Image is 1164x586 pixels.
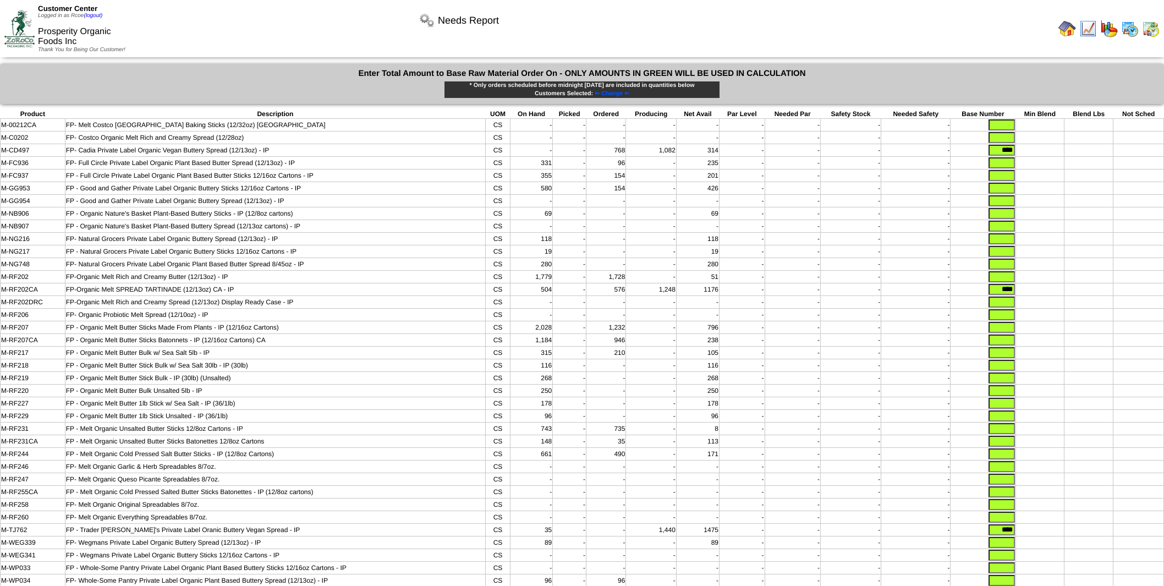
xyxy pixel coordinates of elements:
td: 580 [510,182,552,195]
td: CS [486,347,510,359]
td: CS [486,119,510,132]
td: - [510,220,552,233]
td: - [626,182,676,195]
td: - [820,258,881,271]
td: FP- Full Circle Private Label Organic Plant Based Butter Spread (12/13oz) - IP [65,157,485,169]
td: - [720,359,765,372]
td: CS [486,132,510,144]
td: M-NG216 [1,233,65,245]
td: - [510,119,552,132]
th: Net Avail [676,109,719,119]
td: - [626,372,676,385]
td: - [720,119,765,132]
td: 118 [510,233,552,245]
td: M-RF218 [1,359,65,372]
td: - [626,245,676,258]
td: - [626,321,676,334]
td: - [881,169,951,182]
td: CS [486,245,510,258]
td: - [881,144,951,157]
td: CS [486,283,510,296]
td: M-NB907 [1,220,65,233]
td: 250 [510,385,552,397]
td: - [553,207,586,220]
td: FP - Natural Grocers Private Label Organic Buttery Sticks 12/16oz Cartons - IP [65,245,485,258]
td: - [553,157,586,169]
td: - [820,372,881,385]
td: M-CD497 [1,144,65,157]
td: 576 [586,283,626,296]
td: - [676,296,719,309]
td: - [820,296,881,309]
td: M-GG953 [1,182,65,195]
td: - [720,296,765,309]
td: - [553,258,586,271]
td: M-RF217 [1,347,65,359]
td: CS [486,157,510,169]
td: CS [486,207,510,220]
td: - [626,359,676,372]
td: - [586,309,626,321]
td: M-C0202 [1,132,65,144]
td: - [553,195,586,207]
td: CS [486,397,510,410]
td: 1,184 [510,334,552,347]
td: - [510,132,552,144]
td: - [553,119,586,132]
th: Needed Safety [881,109,951,119]
td: CS [486,195,510,207]
td: - [553,347,586,359]
td: - [881,347,951,359]
td: CS [486,359,510,372]
td: - [720,334,765,347]
td: CS [486,321,510,334]
td: - [765,144,820,157]
td: - [626,258,676,271]
td: - [626,132,676,144]
td: - [626,385,676,397]
td: - [765,309,820,321]
td: - [765,195,820,207]
td: CS [486,372,510,385]
td: - [553,245,586,258]
td: - [820,283,881,296]
td: - [720,195,765,207]
td: - [720,144,765,157]
td: - [765,182,820,195]
th: Product [1,109,65,119]
td: - [881,309,951,321]
td: 504 [510,283,552,296]
td: - [553,271,586,283]
td: - [881,372,951,385]
th: Base Number [951,109,1015,119]
td: - [626,334,676,347]
td: M-RF202 [1,271,65,283]
td: - [553,283,586,296]
td: 315 [510,347,552,359]
th: Safety Stock [820,109,881,119]
td: - [586,245,626,258]
td: 19 [510,245,552,258]
td: - [510,309,552,321]
td: 280 [510,258,552,271]
td: 105 [676,347,719,359]
td: 796 [676,321,719,334]
td: - [676,309,719,321]
th: Par Level [720,109,765,119]
td: CS [486,334,510,347]
td: 19 [676,245,719,258]
td: - [553,132,586,144]
td: - [510,144,552,157]
td: - [881,271,951,283]
td: FP- Organic Probiotic Melt Spread (12/10oz) - IP [65,309,485,321]
td: - [553,233,586,245]
td: CS [486,385,510,397]
img: line_graph.gif [1079,20,1097,37]
td: M-RF207 [1,321,65,334]
td: FP- Cadia Private Label Organic Vegan Buttery Spread (12/13oz) - IP [65,144,485,157]
td: - [720,245,765,258]
td: CS [486,296,510,309]
td: 235 [676,157,719,169]
td: FP - Organic Nature's Basket Plant-Based Buttery Sticks - IP (12/8oz cartons) [65,207,485,220]
td: - [820,309,881,321]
